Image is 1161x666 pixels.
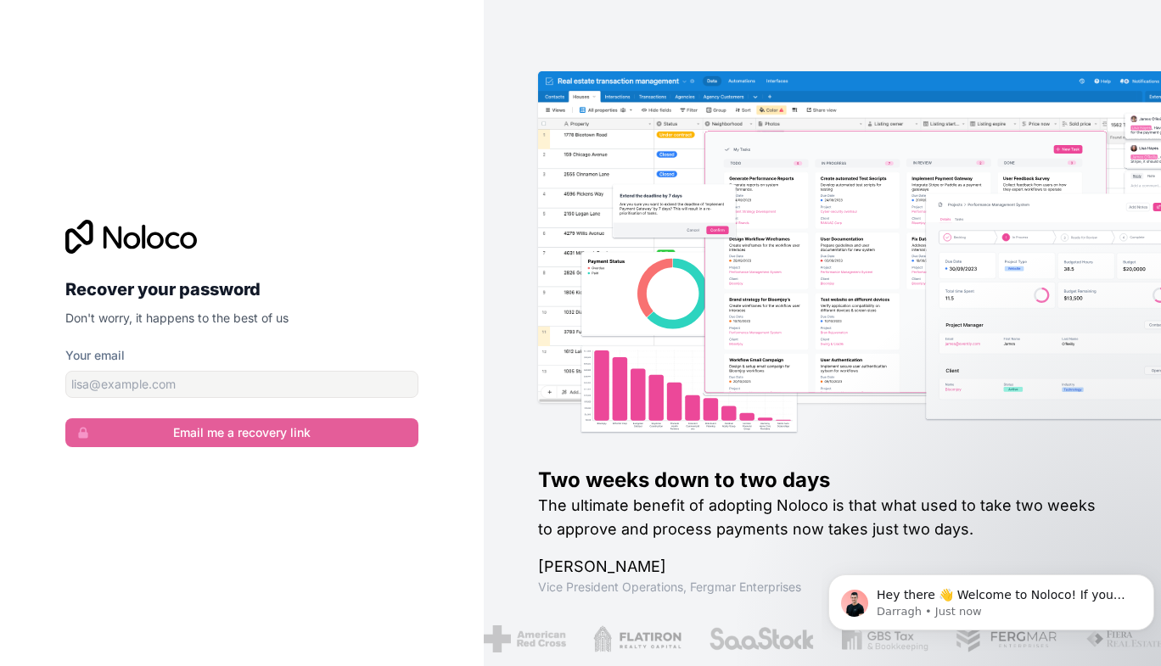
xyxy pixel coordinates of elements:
h1: Vice President Operations , Fergmar Enterprises [538,579,1107,596]
h2: The ultimate benefit of adopting Noloco is that what used to take two weeks to approve and proces... [538,494,1107,541]
h1: Two weeks down to two days [538,467,1107,494]
input: email [65,371,418,398]
h1: [PERSON_NAME] [538,555,1107,579]
button: Email me a recovery link [65,418,418,447]
label: Your email [65,347,125,364]
h2: Recover your password [65,274,418,305]
p: Don't worry, it happens to the best of us [65,310,418,327]
img: /assets/saastock-C6Zbiodz.png [708,625,815,652]
img: /assets/american-red-cross-BAupjrZR.png [483,625,565,652]
img: /assets/flatiron-C8eUkumj.png [592,625,681,652]
iframe: Intercom notifications message [822,539,1161,658]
